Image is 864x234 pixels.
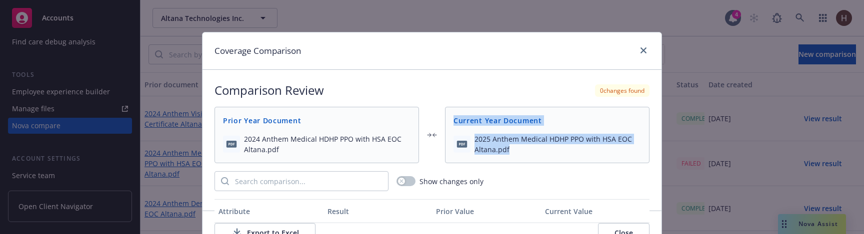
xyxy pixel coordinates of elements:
h1: Coverage Comparison [214,44,301,57]
input: Search comparison... [229,172,388,191]
div: 0 changes found [595,84,649,97]
button: Result [323,199,432,223]
span: Current Year Document [453,115,641,126]
span: 2025 Anthem Medical HDHP PPO with HSA EOC Altana.pdf [474,134,641,155]
button: Attribute [214,199,323,223]
button: Prior Value [432,199,541,223]
div: Attribute [218,206,319,217]
h2: Comparison Review [214,82,324,99]
a: close [637,44,649,56]
svg: Search [221,177,229,185]
button: Current Value [541,199,650,223]
span: 2024 Anthem Medical HDHP PPO with HSA EOC Altana.pdf [244,134,410,155]
span: Prior Year Document [223,115,410,126]
div: Result [327,206,428,217]
span: Show changes only [419,176,483,187]
div: Prior Value [436,206,537,217]
div: Current Value [545,206,646,217]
